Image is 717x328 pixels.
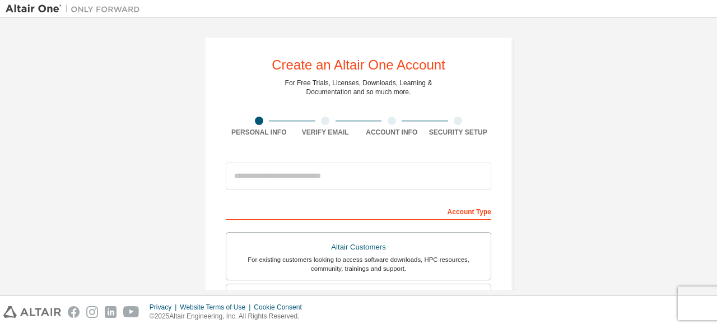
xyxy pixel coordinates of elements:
div: Altair Customers [233,239,484,255]
img: linkedin.svg [105,306,117,318]
p: © 2025 Altair Engineering, Inc. All Rights Reserved. [150,312,309,321]
img: youtube.svg [123,306,139,318]
img: Altair One [6,3,146,15]
div: Account Info [358,128,425,137]
img: altair_logo.svg [3,306,61,318]
div: Privacy [150,303,180,312]
div: Verify Email [292,128,359,137]
div: Website Terms of Use [180,303,254,312]
div: Create an Altair One Account [272,58,445,72]
div: For existing customers looking to access software downloads, HPC resources, community, trainings ... [233,255,484,273]
img: facebook.svg [68,306,80,318]
div: Cookie Consent [254,303,308,312]
div: For Free Trials, Licenses, Downloads, Learning & Documentation and so much more. [285,78,432,96]
div: Security Setup [425,128,492,137]
img: instagram.svg [86,306,98,318]
div: Personal Info [226,128,292,137]
div: Account Type [226,202,491,220]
